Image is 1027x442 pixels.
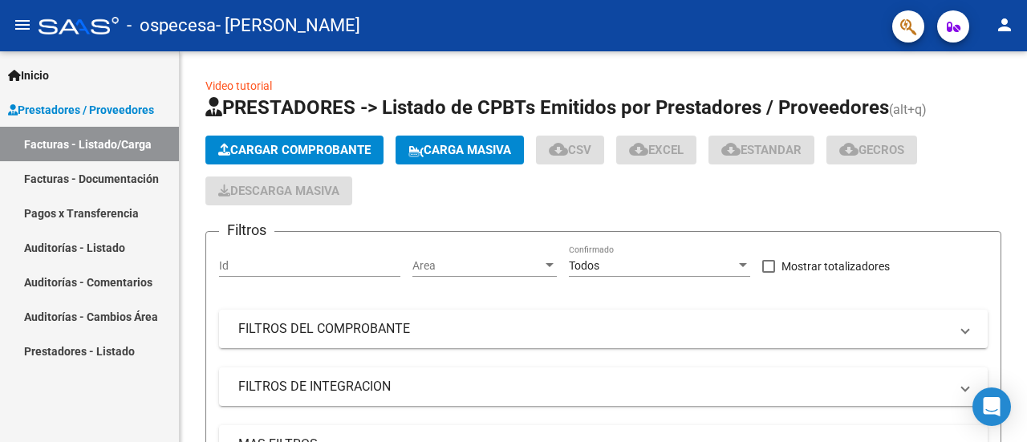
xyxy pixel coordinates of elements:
span: Cargar Comprobante [218,143,371,157]
button: Cargar Comprobante [205,136,384,164]
span: EXCEL [629,143,684,157]
mat-panel-title: FILTROS DEL COMPROBANTE [238,320,949,338]
span: Mostrar totalizadores [781,257,890,276]
button: CSV [536,136,604,164]
mat-expansion-panel-header: FILTROS DEL COMPROBANTE [219,310,988,348]
button: Estandar [708,136,814,164]
span: - ospecesa [127,8,216,43]
mat-icon: menu [13,15,32,34]
h3: Filtros [219,219,274,241]
app-download-masive: Descarga masiva de comprobantes (adjuntos) [205,176,352,205]
span: (alt+q) [889,102,927,117]
mat-icon: cloud_download [839,140,859,159]
span: CSV [549,143,591,157]
button: EXCEL [616,136,696,164]
mat-icon: cloud_download [549,140,568,159]
span: PRESTADORES -> Listado de CPBTs Emitidos por Prestadores / Proveedores [205,96,889,119]
span: Todos [569,259,599,272]
mat-expansion-panel-header: FILTROS DE INTEGRACION [219,367,988,406]
div: Open Intercom Messenger [972,387,1011,426]
button: Carga Masiva [396,136,524,164]
span: Estandar [721,143,802,157]
mat-icon: person [995,15,1014,34]
mat-icon: cloud_download [629,140,648,159]
span: Area [412,259,542,273]
span: Prestadores / Proveedores [8,101,154,119]
span: Descarga Masiva [218,184,339,198]
a: Video tutorial [205,79,272,92]
button: Gecros [826,136,917,164]
span: Inicio [8,67,49,84]
mat-icon: cloud_download [721,140,741,159]
span: - [PERSON_NAME] [216,8,360,43]
mat-panel-title: FILTROS DE INTEGRACION [238,378,949,395]
span: Gecros [839,143,904,157]
button: Descarga Masiva [205,176,352,205]
span: Carga Masiva [408,143,511,157]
